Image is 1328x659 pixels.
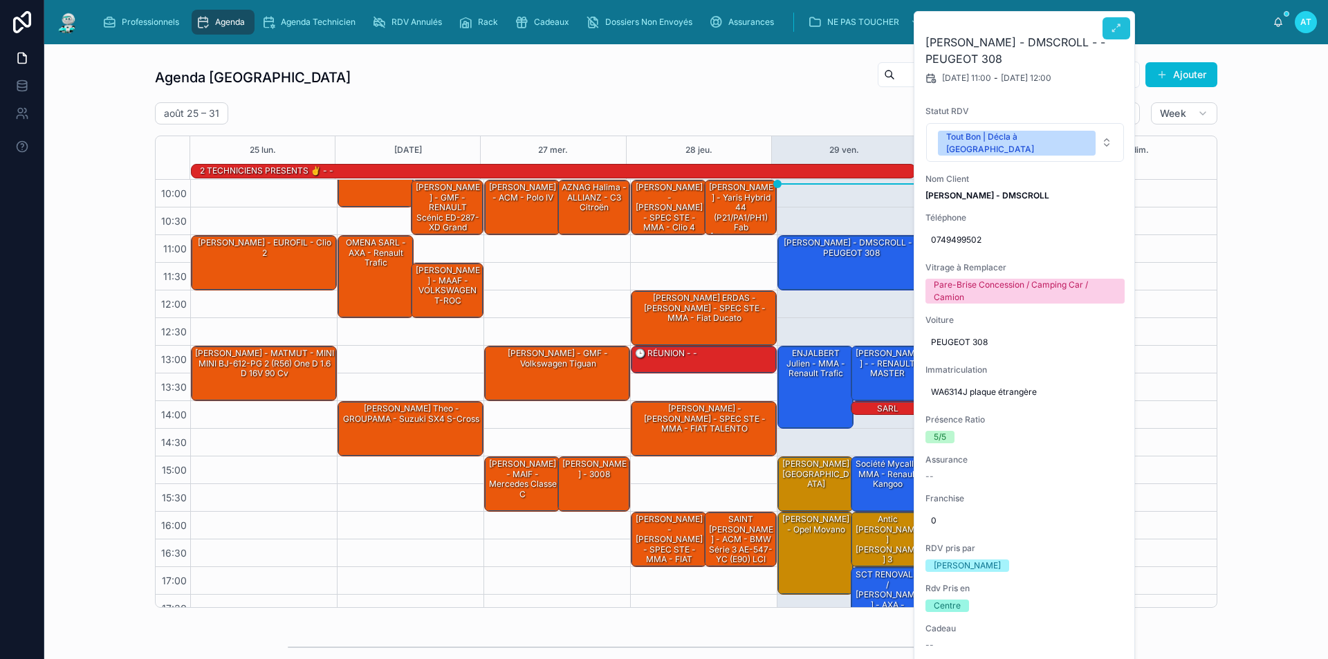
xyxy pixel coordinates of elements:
button: 27 mer. [538,136,568,164]
span: Immatriculation [925,364,1125,375]
div: [PERSON_NAME] - - RENAULT MASTER [854,347,923,380]
span: 11:00 [160,243,190,254]
div: [PERSON_NAME] ERDAS - [PERSON_NAME] - SPEC STE - MMA - fiat ducato [634,292,775,324]
div: [PERSON_NAME] - [PERSON_NAME] - SPEC STE - MMA - FIAT Doblo [634,513,705,575]
h2: [PERSON_NAME] - DMSCROLL - - PEUGEOT 308 [925,34,1125,67]
div: [PERSON_NAME] - Opel movano [780,513,852,536]
div: [PERSON_NAME] - EUROFIL - clio 2 [194,236,335,259]
a: NE PAS TOUCHER [804,10,927,35]
span: 16:00 [158,519,190,531]
span: 13:00 [158,353,190,365]
a: RDV Annulés [368,10,452,35]
span: 0749499502 [931,234,1119,245]
span: Téléphone [925,212,1125,223]
span: Présence Ratio [925,414,1125,425]
span: -- [925,471,934,482]
span: Professionnels [122,17,179,28]
div: [PERSON_NAME][GEOGRAPHIC_DATA] [780,458,852,490]
h1: Agenda [GEOGRAPHIC_DATA] [155,68,351,87]
div: AZNAG Halima - ALLIANZ - C3 Citroën [560,181,629,214]
div: [PERSON_NAME] - MAAF - VOLKSWAGEN T-ROC [414,264,483,307]
div: [PERSON_NAME] Theo - GROUPAMA - Suzuki SX4 S-cross [340,402,482,425]
span: 0 [931,515,1119,526]
div: [PERSON_NAME] ERDAS - [PERSON_NAME] - SPEC STE - MMA - fiat ducato [631,291,776,345]
div: [PERSON_NAME] - [PERSON_NAME] - SPEC STE - MMA - clio 4 [634,181,705,234]
img: App logo [55,11,80,33]
span: 15:00 [158,464,190,476]
span: PEUGEOT 308 [931,337,1119,348]
div: SARL FOUCAULT - ACM - Opel Astra [851,402,923,416]
button: 29 ven. [829,136,859,164]
div: [PERSON_NAME][GEOGRAPHIC_DATA] [778,457,853,511]
span: Assurance [925,454,1125,465]
div: [PERSON_NAME] - GMF - Volkswagen Tiguan [487,347,629,370]
div: SARL FOUCAULT - ACM - Opel Astra [854,402,923,445]
div: [PERSON_NAME] - [PERSON_NAME] - SPEC STE - MMA - clio 4 [631,180,706,234]
span: Week [1160,107,1186,120]
div: [PERSON_NAME] - DMSCROLL - - PEUGEOT 308 [778,236,923,290]
span: NE PAS TOUCHER [827,17,899,28]
div: scrollable content [91,7,1273,37]
span: 17:00 [158,575,190,586]
div: Société Mycall - MMA - renault kangoo [854,458,923,490]
div: 🕒 RÉUNION - - [631,346,776,373]
button: Select Button [926,123,1124,162]
span: Vitrage à Remplacer [925,262,1125,273]
div: [PERSON_NAME] - GMF - RENAULT Scénic ED-287-XD Grand Scénic III Phase 2 1.6 dCi FAP eco2 S&S 131 cv [414,181,483,263]
span: - [994,73,998,84]
div: [PERSON_NAME] - DMSCROLL - - PEUGEOT 308 [780,236,922,259]
span: [DATE] 11:00 [942,73,991,84]
span: 10:30 [158,215,190,227]
div: SAINT [PERSON_NAME] - ACM - BMW Série 3 AE-547-YC (E90) LCI Berline 318d 2.0 d DPF 16V 143 cv [707,513,776,595]
span: 11:30 [160,270,190,282]
span: 10:00 [158,187,190,199]
span: Voiture [925,315,1125,326]
span: Agenda Technicien [281,17,356,28]
a: Assurances [705,10,784,35]
div: [PERSON_NAME] - [PERSON_NAME] - SPEC STE - MMA - FIAT TALENTO [631,402,776,456]
div: [PERSON_NAME] - 3008 [558,457,630,511]
div: 25 lun. [250,136,276,164]
strong: [PERSON_NAME] - DMSCROLL [925,190,1049,201]
div: AZNAG Halima - ALLIANZ - C3 Citroën [558,180,630,234]
div: [PERSON_NAME] - 3008 [560,458,629,481]
div: Antic [PERSON_NAME][PERSON_NAME] 3 [854,513,923,566]
span: RDV pris par [925,543,1125,554]
span: Assurances [728,17,774,28]
div: [PERSON_NAME] - Opel movano [778,512,853,594]
div: Antic [PERSON_NAME][PERSON_NAME] 3 [851,512,923,566]
span: Nom Client [925,174,1125,185]
span: RDV Annulés [391,17,442,28]
button: Week [1151,102,1217,124]
div: [PERSON_NAME] - ACM - polo IV [485,180,560,234]
div: Centre [934,600,961,612]
span: Statut RDV [925,106,1125,117]
div: [PERSON_NAME] - GMF - RENAULT Scénic ED-287-XD Grand Scénic III Phase 2 1.6 dCi FAP eco2 S&S 131 cv [412,180,483,234]
div: [PERSON_NAME] - EUROFIL - clio 2 [192,236,336,290]
a: Agenda [192,10,255,35]
span: 17:30 [158,602,190,614]
div: [PERSON_NAME] - MAAF - VOLKSWAGEN T-ROC [412,263,483,317]
button: [DATE] [394,136,422,164]
div: SCT RENOVALIE / [PERSON_NAME] - AXA - TOYOTA PROACE 2025 [851,568,923,622]
a: Rack [454,10,508,35]
div: [PERSON_NAME] - Yaris Hybrid 44 (P21/PA1/PH1) Fab [GEOGRAPHIC_DATA] 1.5 VVTI 12V 116 HSD Hybrid E... [707,181,776,284]
a: Professionnels [98,10,189,35]
h2: août 25 – 31 [164,106,219,120]
a: Dossiers Non Envoyés [582,10,702,35]
div: OMENA SARL - AXA - Renault trafic [340,236,412,269]
span: 14:30 [158,436,190,448]
div: ENJALBERT Julien - MMA - renault trafic [780,347,852,380]
span: Cadeaux [534,17,569,28]
span: Agenda [215,17,245,28]
button: Ajouter [1145,62,1217,87]
div: [PERSON_NAME] - Yaris Hybrid 44 (P21/PA1/PH1) Fab [GEOGRAPHIC_DATA] 1.5 VVTI 12V 116 HSD Hybrid E... [705,180,777,234]
div: [PERSON_NAME] - ACM - polo IV [487,181,559,204]
span: 12:30 [158,326,190,337]
div: [PERSON_NAME] - - RENAULT MASTER [851,346,923,400]
button: 28 jeu. [685,136,712,164]
div: [PERSON_NAME] - MAIF - Mercedes classe C [485,457,560,511]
